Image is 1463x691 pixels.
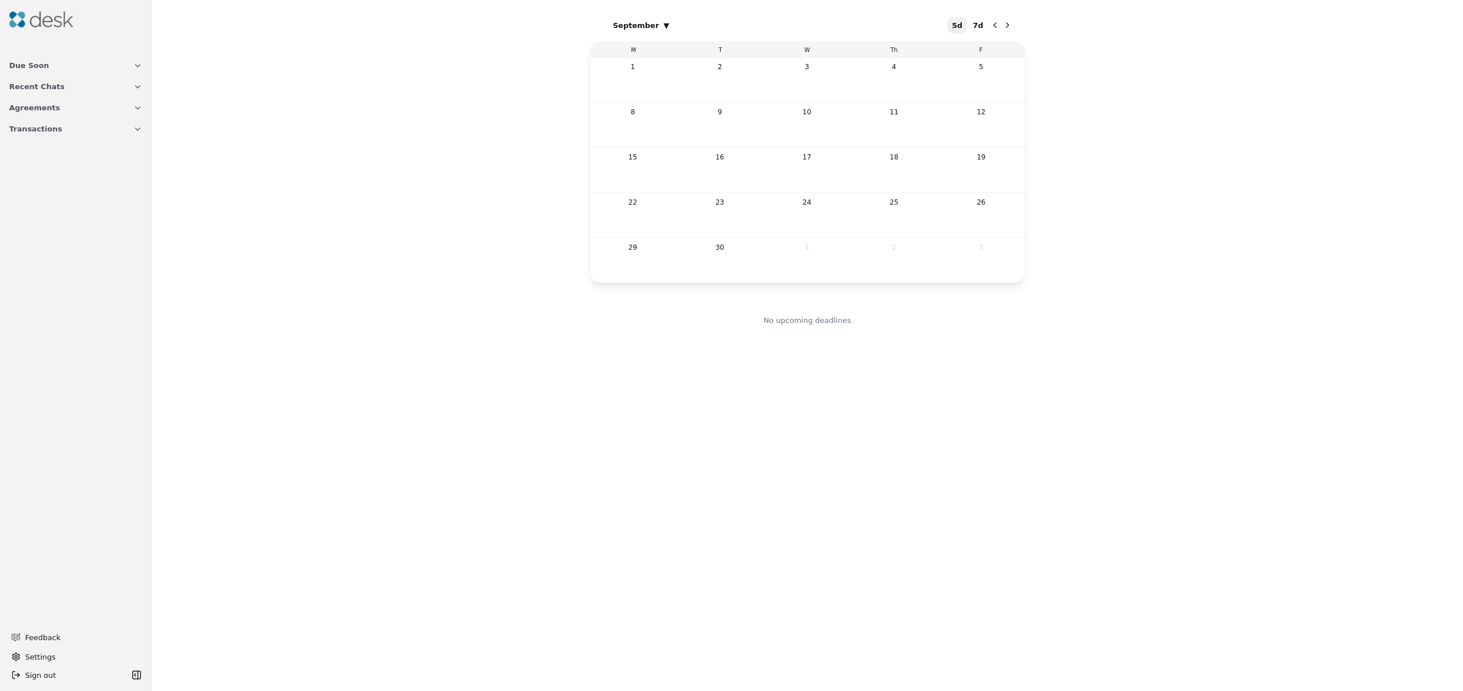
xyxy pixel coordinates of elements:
[802,197,811,208] div: 24
[2,118,149,139] button: Transactions
[7,648,145,666] button: Settings
[890,151,898,163] div: 18
[715,197,724,208] div: 23
[25,651,55,663] span: Settings
[9,123,62,135] span: Transactions
[805,242,809,253] div: 1
[606,16,677,34] button: September▾
[2,55,149,76] button: Due Soon
[980,47,983,53] span: F
[613,19,659,31] span: September
[718,47,722,53] span: T
[977,151,985,163] div: 19
[802,151,811,163] div: 17
[630,61,635,73] div: 1
[7,666,129,684] button: Sign out
[5,627,142,648] button: Feedback
[2,76,149,97] button: Recent Chats
[989,19,1001,31] button: Previous month
[968,17,988,34] button: 7 day view
[25,632,135,644] span: Feedback
[805,61,809,73] div: 3
[9,11,73,27] img: Desk
[890,47,897,53] span: Th
[977,197,985,208] div: 26
[25,669,56,681] span: Sign out
[629,151,637,163] div: 15
[629,197,637,208] div: 22
[892,61,897,73] div: 4
[590,5,1025,282] section: Calendar
[663,17,669,33] span: ▾
[715,242,724,253] div: 30
[715,151,724,163] div: 16
[718,106,722,118] div: 9
[718,61,722,73] div: 2
[802,106,811,118] div: 10
[805,47,810,53] span: W
[890,106,898,118] div: 11
[977,106,985,118] div: 12
[948,17,967,34] button: 5 day view
[764,314,851,326] div: No upcoming deadlines
[630,106,635,118] div: 8
[1002,19,1013,31] button: Next month
[9,102,60,114] span: Agreements
[9,81,65,93] span: Recent Chats
[2,97,149,118] button: Agreements
[979,242,984,253] div: 3
[892,242,897,253] div: 2
[9,59,49,71] span: Due Soon
[890,197,898,208] div: 25
[631,47,636,53] span: M
[979,61,984,73] div: 5
[629,242,637,253] div: 29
